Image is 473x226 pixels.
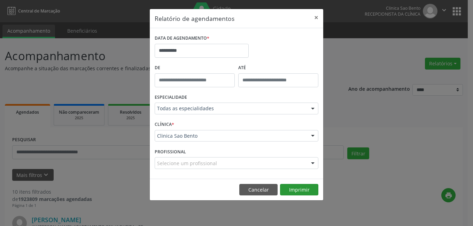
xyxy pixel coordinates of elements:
[157,160,217,167] span: Selecione um profissional
[155,14,234,23] h5: Relatório de agendamentos
[155,146,186,157] label: PROFISSIONAL
[155,119,174,130] label: CLÍNICA
[157,105,304,112] span: Todas as especialidades
[157,132,304,139] span: Clinica Sao Bento
[309,9,323,26] button: Close
[155,92,187,103] label: ESPECIALIDADE
[238,63,318,73] label: ATÉ
[155,63,235,73] label: De
[280,184,318,196] button: Imprimir
[155,33,209,44] label: DATA DE AGENDAMENTO
[239,184,278,196] button: Cancelar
